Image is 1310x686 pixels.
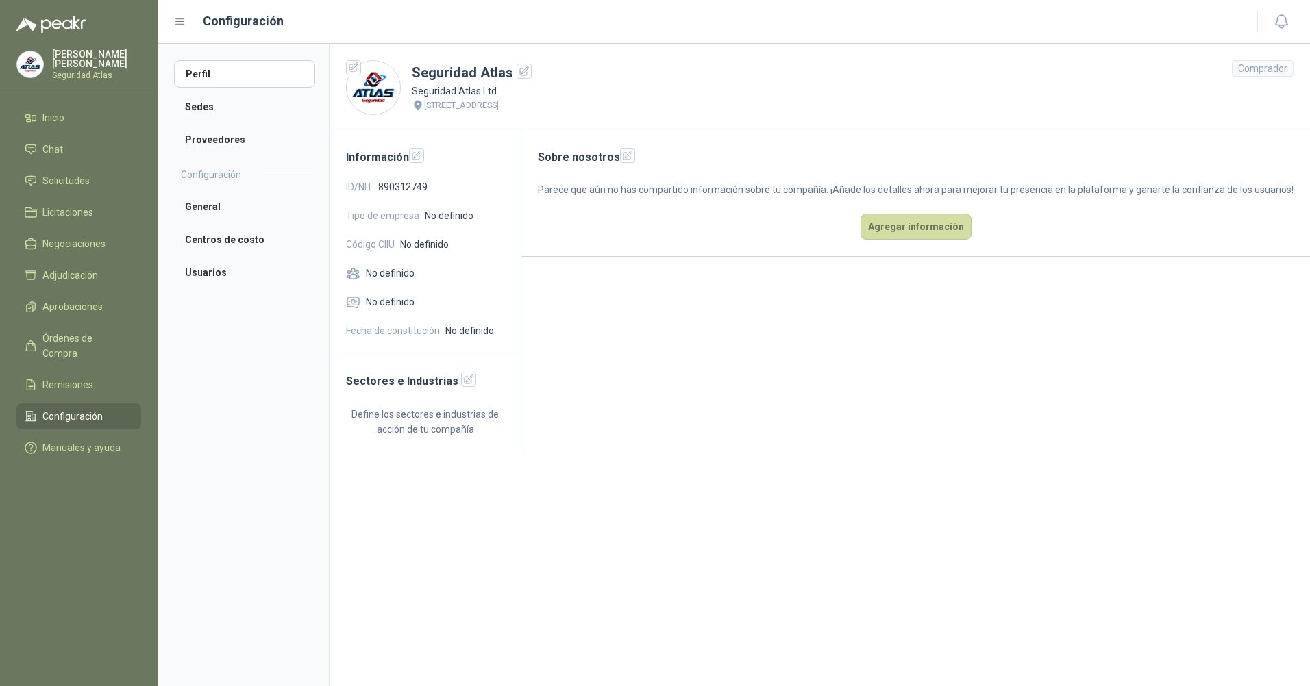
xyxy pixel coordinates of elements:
h2: Sectores e Industrias [346,372,504,390]
div: Comprador [1232,60,1294,77]
h2: Información [346,148,504,166]
a: Usuarios [174,259,315,286]
a: Chat [16,136,141,162]
span: Solicitudes [42,173,90,188]
p: Seguridad Atlas Ltd [412,84,532,99]
span: Negociaciones [42,236,106,251]
span: Órdenes de Compra [42,331,128,361]
p: Seguridad Atlas [52,71,141,79]
span: Tipo de empresa [346,208,419,223]
p: [PERSON_NAME] [PERSON_NAME] [52,49,141,68]
h1: Seguridad Atlas [412,62,532,84]
span: 890312749 [378,179,428,194]
button: Agregar información [861,214,972,240]
span: Configuración [42,409,103,424]
a: Inicio [16,105,141,131]
h2: Configuración [181,167,241,182]
span: No definido [445,323,494,338]
a: Negociaciones [16,231,141,257]
span: Fecha de constitución [346,323,440,338]
span: No definido [366,266,415,281]
img: Logo peakr [16,16,86,33]
p: Parece que aún no has compartido información sobre tu compañía. ¡Añade los detalles ahora para me... [538,182,1294,197]
a: Licitaciones [16,199,141,225]
h1: Configuración [203,12,284,31]
p: Define los sectores e industrias de acción de tu compañía [346,407,504,437]
span: Inicio [42,110,64,125]
span: ID/NIT [346,179,373,194]
span: No definido [366,294,415,309]
span: Remisiones [42,377,93,392]
a: Solicitudes [16,168,141,194]
p: [STREET_ADDRESS] [424,99,499,112]
h2: Sobre nosotros [538,148,1294,166]
span: Adjudicación [42,268,98,283]
a: Configuración [16,403,141,429]
a: Sedes [174,93,315,120]
a: Órdenes de Compra [16,325,141,366]
a: Remisiones [16,372,141,398]
a: Proveedores [174,126,315,153]
a: Manuales y ayuda [16,435,141,461]
a: Adjudicación [16,262,141,288]
a: Aprobaciones [16,294,141,320]
span: No definido [425,208,473,223]
a: Perfil [174,60,315,88]
span: Manuales y ayuda [42,440,121,455]
span: No definido [400,237,449,252]
span: Aprobaciones [42,299,103,314]
span: Código CIIU [346,237,395,252]
a: General [174,193,315,220]
img: Company Logo [347,61,400,114]
span: Chat [42,142,63,157]
img: Company Logo [17,51,43,77]
a: Centros de costo [174,226,315,253]
span: Licitaciones [42,205,93,220]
